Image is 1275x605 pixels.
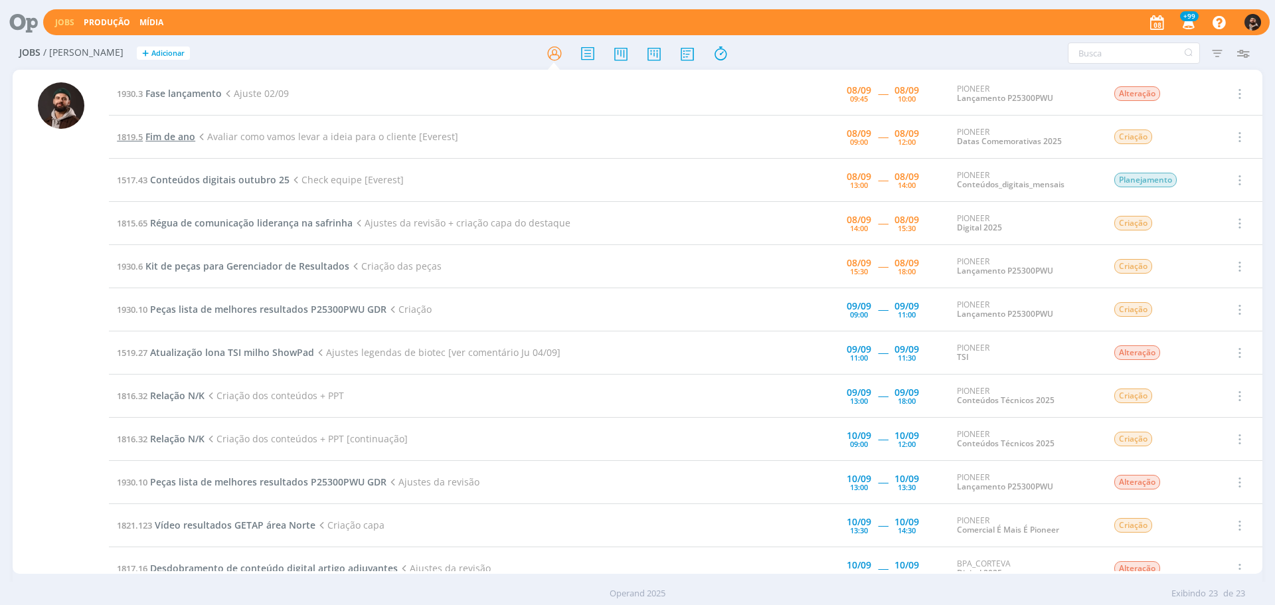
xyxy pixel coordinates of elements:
[878,346,888,359] span: -----
[894,129,919,138] div: 08/09
[957,559,1094,578] div: BPA_CORTEVA
[957,516,1094,535] div: PIONEER
[847,474,871,483] div: 10/09
[117,131,143,143] span: 1819.5
[117,432,205,445] a: 1816.32Relação N/K
[117,519,152,531] span: 1821.123
[850,95,868,102] div: 09:45
[957,308,1053,319] a: Lançamento P25300PWU
[151,49,185,58] span: Adicionar
[117,475,386,488] a: 1930.10Peças lista de melhores resultados P25300PWU GDR
[850,354,868,361] div: 11:00
[145,87,222,100] span: Fase lançamento
[898,268,916,275] div: 18:00
[117,173,290,186] a: 1517.43Conteúdos digitais outubro 25
[398,562,491,574] span: Ajustes da revisão
[957,214,1094,233] div: PIONEER
[117,433,147,445] span: 1816.32
[847,431,871,440] div: 10/09
[117,88,143,100] span: 1930.3
[957,473,1094,492] div: PIONEER
[847,517,871,527] div: 10/09
[1236,587,1245,600] span: 23
[117,260,349,272] a: 1930.6Kit de peças para Gerenciador de Resultados
[117,562,147,574] span: 1817.16
[847,172,871,181] div: 08/09
[957,257,1094,276] div: PIONEER
[1114,432,1152,446] span: Criação
[38,82,84,129] img: D
[847,561,871,570] div: 10/09
[43,47,124,58] span: / [PERSON_NAME]
[1068,43,1200,64] input: Busca
[117,174,147,186] span: 1517.43
[1244,11,1262,34] button: D
[957,481,1053,492] a: Lançamento P25300PWU
[957,300,1094,319] div: PIONEER
[150,173,290,186] span: Conteúdos digitais outubro 25
[117,130,195,143] a: 1819.5Fim de ano
[850,397,868,404] div: 13:00
[1114,216,1152,230] span: Criação
[894,561,919,570] div: 10/09
[894,215,919,224] div: 08/09
[145,260,349,272] span: Kit de peças para Gerenciador de Resultados
[349,260,442,272] span: Criação das peças
[894,302,919,311] div: 09/09
[117,519,315,531] a: 1821.123Vídeo resultados GETAP área Norte
[1114,345,1160,360] span: Alteração
[878,87,888,100] span: -----
[847,345,871,354] div: 09/09
[1114,259,1152,274] span: Criação
[847,129,871,138] div: 08/09
[898,483,916,491] div: 13:30
[1114,173,1177,187] span: Planejamento
[19,47,41,58] span: Jobs
[957,524,1059,535] a: Comercial É Mais É Pioneer
[898,181,916,189] div: 14:00
[957,128,1094,147] div: PIONEER
[898,440,916,448] div: 12:00
[150,432,205,445] span: Relação N/K
[878,173,888,186] span: -----
[55,17,74,28] a: Jobs
[957,438,1055,449] a: Conteúdos Técnicos 2025
[957,265,1053,276] a: Lançamento P25300PWU
[878,432,888,445] span: -----
[1114,389,1152,403] span: Criação
[894,345,919,354] div: 09/09
[155,519,315,531] span: Vídeo resultados GETAP área Norte
[150,475,386,488] span: Peças lista de melhores resultados P25300PWU GDR
[117,347,147,359] span: 1519.27
[898,311,916,318] div: 11:00
[117,303,147,315] span: 1930.10
[1171,587,1206,600] span: Exibindo
[878,475,888,488] span: -----
[150,303,386,315] span: Peças lista de melhores resultados P25300PWU GDR
[1223,587,1233,600] span: de
[195,130,458,143] span: Avaliar como vamos levar a ideia para o cliente [Everest]
[117,389,205,402] a: 1816.32Relação N/K
[957,84,1094,104] div: PIONEER
[894,258,919,268] div: 08/09
[847,302,871,311] div: 09/09
[894,172,919,181] div: 08/09
[117,216,353,229] a: 1815.65Régua de comunicação liderança na safrinha
[150,346,314,359] span: Atualização lona TSI milho ShowPad
[117,562,398,574] a: 1817.16Desdobramento de conteúdo digital artigo adjuvantes
[850,138,868,145] div: 09:00
[894,86,919,95] div: 08/09
[117,260,143,272] span: 1930.6
[957,179,1064,190] a: Conteúdos_digitais_mensais
[850,527,868,534] div: 13:30
[957,135,1062,147] a: Datas Comemorativas 2025
[847,258,871,268] div: 08/09
[850,311,868,318] div: 09:00
[290,173,404,186] span: Check equipe [Everest]
[205,389,344,402] span: Criação dos conteúdos + PPT
[894,431,919,440] div: 10/09
[386,475,479,488] span: Ajustes da revisão
[957,567,1002,578] a: Digital 2025
[898,354,916,361] div: 11:30
[878,216,888,229] span: -----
